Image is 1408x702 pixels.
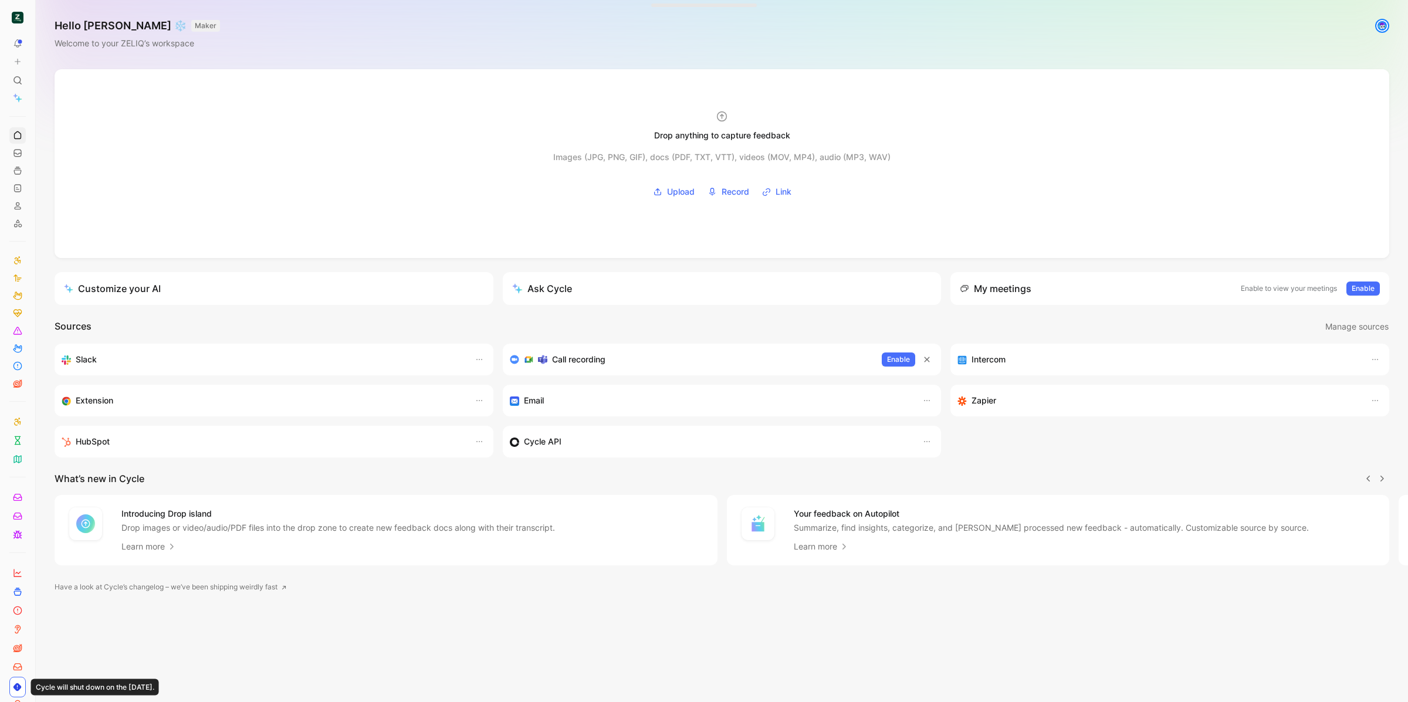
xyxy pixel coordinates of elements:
[31,679,159,696] div: Cycle will shut down on the [DATE].
[1241,283,1337,294] p: Enable to view your meetings
[776,185,791,199] span: Link
[510,352,873,367] div: Record & transcribe meetings from Zoom, Meet & Teams.
[510,394,911,408] div: Forward emails to your feedback inbox
[882,352,915,367] button: Enable
[794,507,1309,521] h4: Your feedback on Autopilot
[722,185,749,199] span: Record
[55,272,493,305] a: Customize your AI
[887,354,910,365] span: Enable
[1352,283,1375,294] span: Enable
[972,352,1006,367] h3: Intercom
[62,394,463,408] div: Capture feedback from anywhere on the web
[524,435,561,449] h3: Cycle API
[758,183,796,201] button: Link
[76,435,110,449] h3: HubSpot
[55,319,92,334] h2: Sources
[654,128,790,143] div: Drop anything to capture feedback
[512,282,572,296] div: Ask Cycle
[1325,319,1389,334] button: Manage sources
[1346,282,1380,296] button: Enable
[703,183,753,201] button: Record
[55,472,144,486] h2: What’s new in Cycle
[121,522,555,534] p: Drop images or video/audio/PDF files into the drop zone to create new feedback docs along with th...
[121,507,555,521] h4: Introducing Drop island
[64,282,161,296] div: Customize your AI
[1325,320,1389,334] span: Manage sources
[649,183,699,201] button: Upload
[957,352,1359,367] div: Sync your customers, send feedback and get updates in Intercom
[1376,20,1388,32] img: avatar
[76,352,97,367] h3: Slack
[55,581,287,593] a: Have a look at Cycle’s changelog – we’ve been shipping weirdly fast
[957,394,1359,408] div: Capture feedback from thousands of sources with Zapier (survey results, recordings, sheets, etc).
[960,282,1031,296] div: My meetings
[510,435,911,449] div: Sync customers & send feedback from custom sources. Get inspired by our favorite use case
[503,272,942,305] button: Ask Cycle
[552,352,605,367] h3: Call recording
[62,352,463,367] div: Sync your customers, send feedback and get updates in Slack
[121,540,177,554] a: Learn more
[667,185,695,199] span: Upload
[55,36,220,50] div: Welcome to your ZELIQ’s workspace
[553,150,891,164] div: Images (JPG, PNG, GIF), docs (PDF, TXT, VTT), videos (MOV, MP4), audio (MP3, WAV)
[794,522,1309,534] p: Summarize, find insights, categorize, and [PERSON_NAME] processed new feedback - automatically. C...
[9,9,26,26] button: ZELIQ
[12,12,23,23] img: ZELIQ
[972,394,996,408] h3: Zapier
[76,394,113,408] h3: Extension
[794,540,849,554] a: Learn more
[524,394,544,408] h3: Email
[55,19,220,33] h1: Hello [PERSON_NAME] ❄️
[191,20,220,32] button: MAKER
